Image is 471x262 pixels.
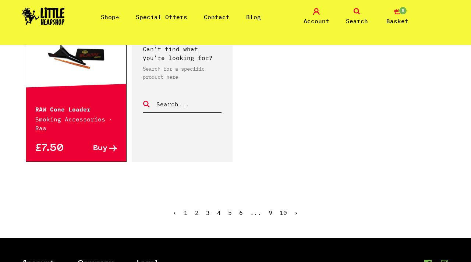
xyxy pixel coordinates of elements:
span: Account [304,17,329,25]
p: RAW Cone Loader [35,104,117,113]
a: Search [339,8,375,25]
span: 0 [399,6,407,15]
img: Little Head Shop Logo [22,7,65,25]
span: Search [346,17,368,25]
a: Contact [204,13,230,21]
a: 0 Basket [379,8,416,25]
a: « Previous [173,209,177,216]
span: 5 [228,209,232,216]
a: 4 [217,209,221,216]
a: 6 [239,209,243,216]
p: Search for a specific product here [143,65,222,81]
a: Special Offers [136,13,187,21]
a: 3 [206,209,210,216]
p: Smoking Accessories · Raw [35,115,117,132]
p: Can't find what you're looking for? [143,45,222,62]
a: 2 [195,209,199,216]
a: Shop [101,13,119,21]
span: Basket [386,17,408,25]
span: ... [250,209,261,216]
span: Buy [93,145,107,152]
a: Next » [294,209,298,216]
p: £7.50 [35,145,76,152]
a: 1 [184,209,188,216]
a: 9 [269,209,272,216]
input: Search... [156,99,222,109]
a: 10 [280,209,287,216]
a: Blog [246,13,261,21]
a: Buy [76,145,117,152]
